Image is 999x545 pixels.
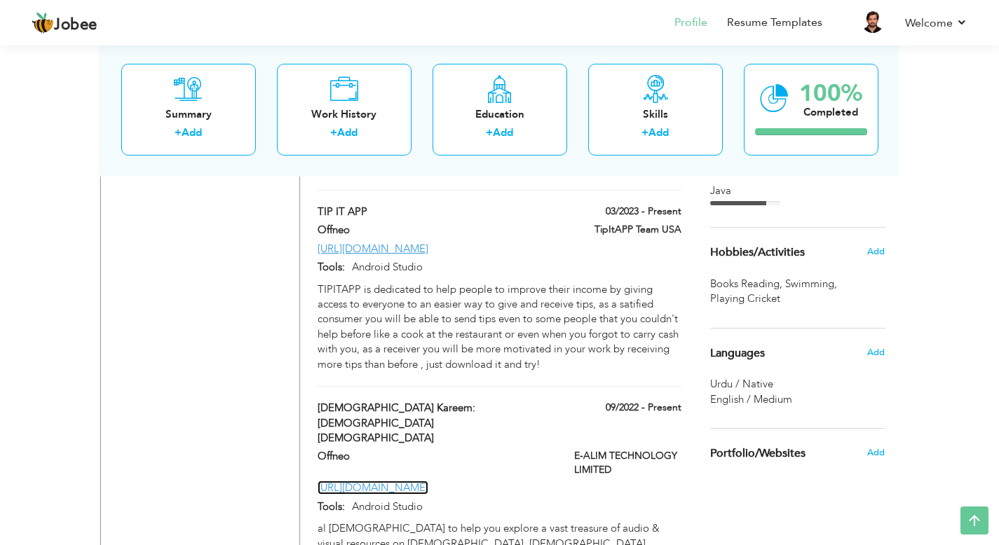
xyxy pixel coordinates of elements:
[345,499,681,514] p: Android Studio
[785,277,840,291] span: Swimming
[710,377,773,391] span: Urdu / Native
[54,18,97,33] span: Jobee
[780,277,782,291] span: ,
[486,125,493,140] label: +
[834,277,837,291] span: ,
[318,282,681,373] div: TIPITAPP is dedicated to help people to improve their income by giving access to everyone to an e...
[648,125,669,139] a: Add
[905,15,967,32] a: Welcome
[867,245,885,258] span: Add
[606,401,681,415] label: 09/2022 - Present
[867,346,885,359] span: Add
[318,401,553,446] label: [DEMOGRAPHIC_DATA] Kareem: [DEMOGRAPHIC_DATA] [DEMOGRAPHIC_DATA]
[32,12,54,34] img: jobee.io
[318,499,345,514] label: Tools:
[318,481,428,495] a: [URL][DOMAIN_NAME]
[574,449,681,477] label: E-ALIM TECHNOLOGY LIMITED
[318,242,428,256] a: [URL][DOMAIN_NAME]
[599,106,712,121] div: Skills
[175,125,182,140] label: +
[862,11,884,33] img: Profile Img
[318,223,553,237] label: Offneo
[799,104,862,119] div: Completed
[594,223,681,237] label: TipItAPP Team USA
[799,81,862,104] div: 100%
[674,15,707,31] a: Profile
[700,429,896,478] div: Share your links of online work
[710,184,885,198] div: Java
[288,106,400,121] div: Work History
[710,347,765,360] span: Languages
[867,446,885,459] span: Add
[710,277,785,291] span: Books Reading
[444,106,556,121] div: Education
[710,392,792,406] span: English / Medium
[727,15,822,31] a: Resume Templates
[606,205,681,219] label: 03/2023 - Present
[710,448,806,460] span: Portfolio/Websites
[700,228,896,277] div: Share some of your professional and personal interests.
[710,328,885,407] div: Show your familiar languages.
[182,125,202,139] a: Add
[330,125,337,140] label: +
[337,125,358,139] a: Add
[32,12,97,34] a: Jobee
[493,125,513,139] a: Add
[318,205,553,219] label: TIP IT APP
[132,106,245,121] div: Summary
[318,449,553,464] label: Offneo
[710,247,805,259] span: Hobbies/Activities
[318,260,345,275] label: Tools:
[345,260,681,275] p: Android Studio
[641,125,648,140] label: +
[710,291,783,306] span: Playing Cricket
